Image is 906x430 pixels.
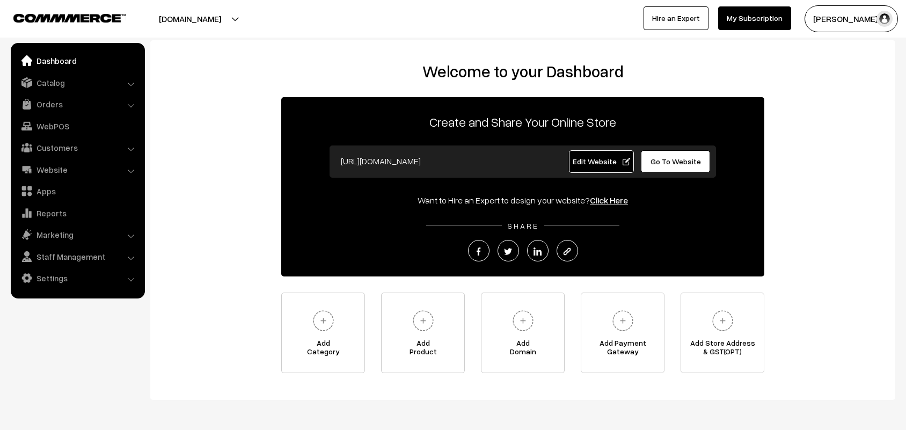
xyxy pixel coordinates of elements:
span: Go To Website [651,157,701,166]
a: Add PaymentGateway [581,293,664,373]
span: Add Product [382,339,464,360]
img: plus.svg [608,306,638,336]
a: Website [13,160,141,179]
a: My Subscription [718,6,791,30]
a: Marketing [13,225,141,244]
button: [PERSON_NAME] s… [805,5,898,32]
img: plus.svg [309,306,338,336]
a: Click Here [590,195,628,206]
img: plus.svg [708,306,737,336]
img: plus.svg [408,306,438,336]
img: user [876,11,893,27]
button: [DOMAIN_NAME] [121,5,259,32]
img: plus.svg [508,306,538,336]
a: WebPOS [13,116,141,136]
a: Staff Management [13,247,141,266]
a: Apps [13,181,141,201]
a: AddProduct [381,293,465,373]
a: Settings [13,268,141,288]
h2: Welcome to your Dashboard [161,62,885,81]
a: Catalog [13,73,141,92]
a: AddCategory [281,293,365,373]
span: SHARE [502,221,544,230]
a: Dashboard [13,51,141,70]
a: COMMMERCE [13,11,107,24]
a: Add Store Address& GST(OPT) [681,293,764,373]
span: Add Store Address & GST(OPT) [681,339,764,360]
span: Add Domain [481,339,564,360]
a: Hire an Expert [644,6,708,30]
a: Customers [13,138,141,157]
img: COMMMERCE [13,14,126,22]
a: Reports [13,203,141,223]
a: Orders [13,94,141,114]
span: Add Category [282,339,364,360]
a: Edit Website [569,150,634,173]
span: Add Payment Gateway [581,339,664,360]
p: Create and Share Your Online Store [281,112,764,132]
a: Go To Website [641,150,710,173]
span: Edit Website [573,157,630,166]
a: AddDomain [481,293,565,373]
div: Want to Hire an Expert to design your website? [281,194,764,207]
